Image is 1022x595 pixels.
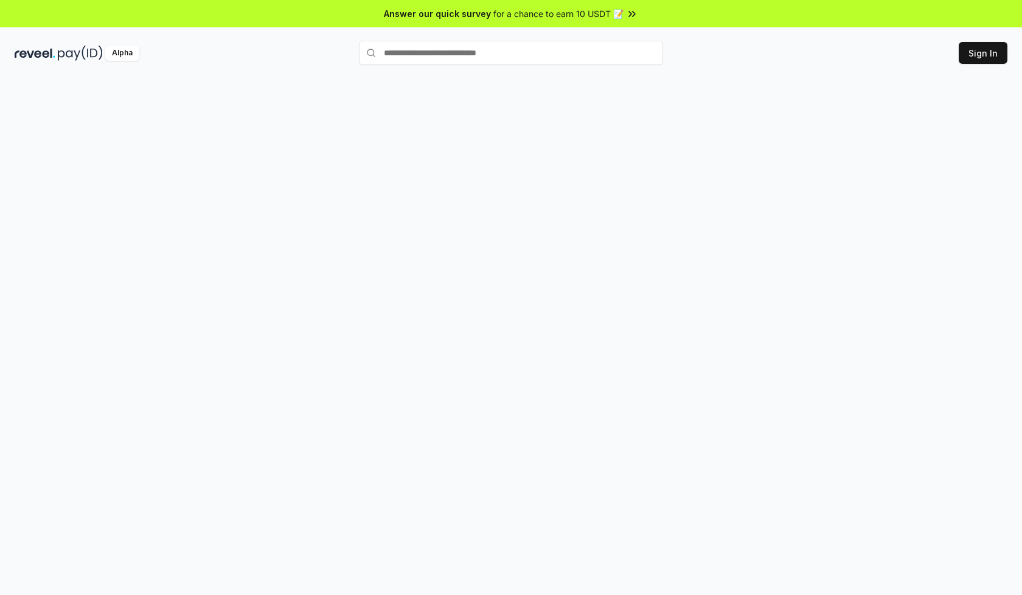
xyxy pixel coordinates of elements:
[15,46,55,61] img: reveel_dark
[493,7,624,20] span: for a chance to earn 10 USDT 📝
[959,42,1007,64] button: Sign In
[384,7,491,20] span: Answer our quick survey
[105,46,139,61] div: Alpha
[58,46,103,61] img: pay_id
